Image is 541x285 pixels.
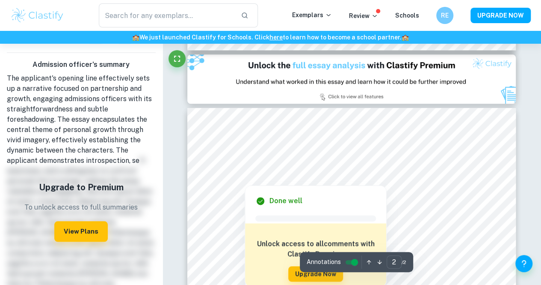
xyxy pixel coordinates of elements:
img: Ad [187,54,516,104]
p: To unlock access to full summaries [24,202,138,213]
h6: RE [440,11,450,20]
button: Help and Feedback [515,255,532,272]
h6: Done well [269,196,302,206]
p: Review [349,11,378,21]
button: Upgrade Now [288,266,343,282]
span: The applicant's opening line effectively sets up a narrative focused on partnership and growth, e... [7,74,152,165]
a: here [269,34,283,41]
button: View Plans [54,221,108,242]
p: Exemplars [292,10,332,20]
button: UPGRADE NOW [470,8,531,23]
span: 🏫 [132,34,139,41]
span: 🏫 [402,34,409,41]
h6: Admission officer's summary [7,60,156,70]
a: Schools [395,12,419,19]
img: Clastify logo [10,7,65,24]
button: Fullscreen [169,50,186,67]
span: / 2 [402,258,406,266]
h6: Unlock access to all comments with Clastify Premium [249,239,382,259]
span: Annotations [307,258,341,267]
button: RE [436,7,453,24]
h6: We just launched Clastify for Schools. Click to learn how to become a school partner. [2,33,539,42]
input: Search for any exemplars... [99,3,234,27]
h5: Upgrade to Premium [24,181,138,194]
